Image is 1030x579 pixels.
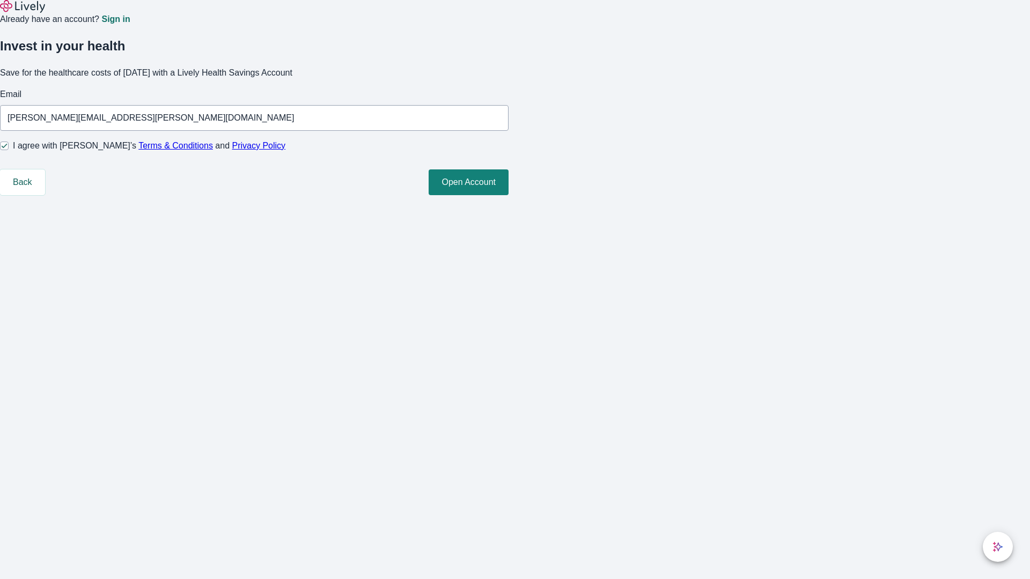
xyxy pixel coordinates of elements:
a: Terms & Conditions [138,141,213,150]
button: Open Account [429,169,509,195]
svg: Lively AI Assistant [992,541,1003,552]
a: Privacy Policy [232,141,286,150]
a: Sign in [101,15,130,24]
button: chat [983,532,1013,562]
span: I agree with [PERSON_NAME]’s and [13,139,285,152]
